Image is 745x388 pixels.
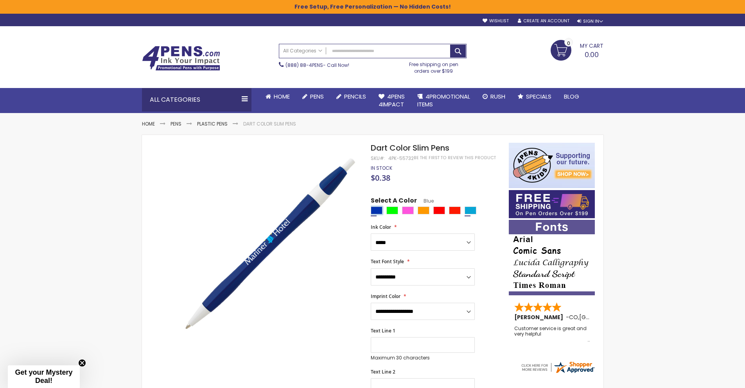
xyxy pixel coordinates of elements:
a: Specials [512,88,558,105]
a: Plastic Pens [197,120,228,127]
a: 4pens.com certificate URL [520,369,595,376]
span: CO [569,313,578,321]
span: Imprint Color [371,293,400,300]
div: All Categories [142,88,251,111]
div: Get your Mystery Deal!Close teaser [8,365,80,388]
div: Lime Green [386,207,398,214]
a: (888) 88-4PENS [285,62,323,68]
div: Customer service is great and very helpful [514,326,590,343]
div: Free shipping on pen orders over $199 [401,58,467,74]
div: Availability [371,165,392,171]
strong: SKU [371,155,385,162]
a: Blog [558,88,585,105]
div: Blue [371,207,382,214]
span: In stock [371,165,392,171]
span: Dart Color Slim Pens [371,142,449,153]
span: Text Font Style [371,258,404,265]
div: Bright Red [449,207,461,214]
img: Free shipping on orders over $199 [509,190,595,218]
img: font-personalization-examples [509,220,595,295]
p: Maximum 30 characters [371,355,475,361]
span: Rush [490,92,505,101]
span: - , [566,313,637,321]
img: dart-color-slim-pens-blue_1_1.jpg [182,154,361,333]
span: Pens [310,92,324,101]
a: Home [142,120,155,127]
span: Text Line 1 [371,327,395,334]
a: Rush [476,88,512,105]
li: Dart Color Slim Pens [243,121,296,127]
span: Blog [564,92,579,101]
span: Specials [526,92,551,101]
span: All Categories [283,48,322,54]
span: 0.00 [585,50,599,59]
span: Home [274,92,290,101]
span: [PERSON_NAME] [514,313,566,321]
span: Get your Mystery Deal! [15,368,72,384]
a: Wishlist [483,18,509,24]
span: Text Line 2 [371,368,395,375]
span: Pencils [344,92,366,101]
span: 4PROMOTIONAL ITEMS [417,92,470,108]
span: 0 [567,40,570,47]
a: 0.00 0 [551,40,603,59]
div: Pink [402,207,414,214]
div: Orange [418,207,429,214]
a: 4PROMOTIONALITEMS [411,88,476,113]
span: - Call Now! [285,62,349,68]
span: Blue [417,198,434,204]
div: Turquoise [465,207,476,214]
iframe: Google Customer Reviews [680,367,745,388]
a: Home [259,88,296,105]
span: [GEOGRAPHIC_DATA] [579,313,637,321]
button: Close teaser [78,359,86,367]
div: 4pk-55732 [388,155,414,162]
span: $0.38 [371,172,390,183]
a: Pens [171,120,181,127]
a: Pens [296,88,330,105]
div: Sign In [577,18,603,24]
a: 4Pens4impact [372,88,411,113]
div: Red [433,207,445,214]
img: 4Pens Custom Pens and Promotional Products [142,46,220,71]
a: Pencils [330,88,372,105]
img: 4pens 4 kids [509,143,595,188]
a: Create an Account [518,18,569,24]
a: All Categories [279,44,326,57]
span: Ink Color [371,224,391,230]
span: Select A Color [371,196,417,207]
a: Be the first to review this product [414,155,496,161]
span: 4Pens 4impact [379,92,405,108]
img: 4pens.com widget logo [520,360,595,374]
